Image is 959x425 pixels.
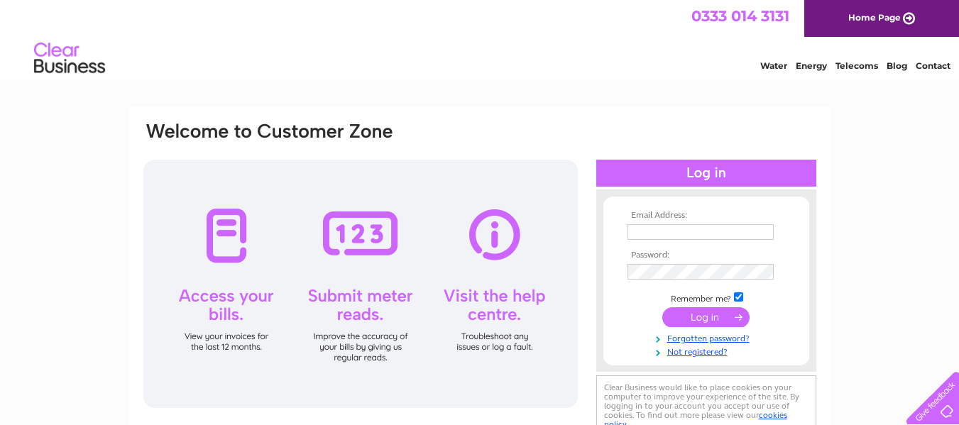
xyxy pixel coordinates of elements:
[624,290,789,304] td: Remember me?
[628,331,789,344] a: Forgotten password?
[628,344,789,358] a: Not registered?
[33,37,106,80] img: logo.png
[624,211,789,221] th: Email Address:
[887,60,907,71] a: Blog
[691,7,789,25] a: 0333 014 3131
[916,60,950,71] a: Contact
[757,266,769,277] img: npw-badge-icon-locked.svg
[757,226,769,238] img: npw-badge-icon-locked.svg
[624,250,789,260] th: Password:
[796,60,827,71] a: Energy
[662,307,750,327] input: Submit
[145,8,816,69] div: Clear Business is a trading name of Verastar Limited (registered in [GEOGRAPHIC_DATA] No. 3667643...
[835,60,878,71] a: Telecoms
[760,60,787,71] a: Water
